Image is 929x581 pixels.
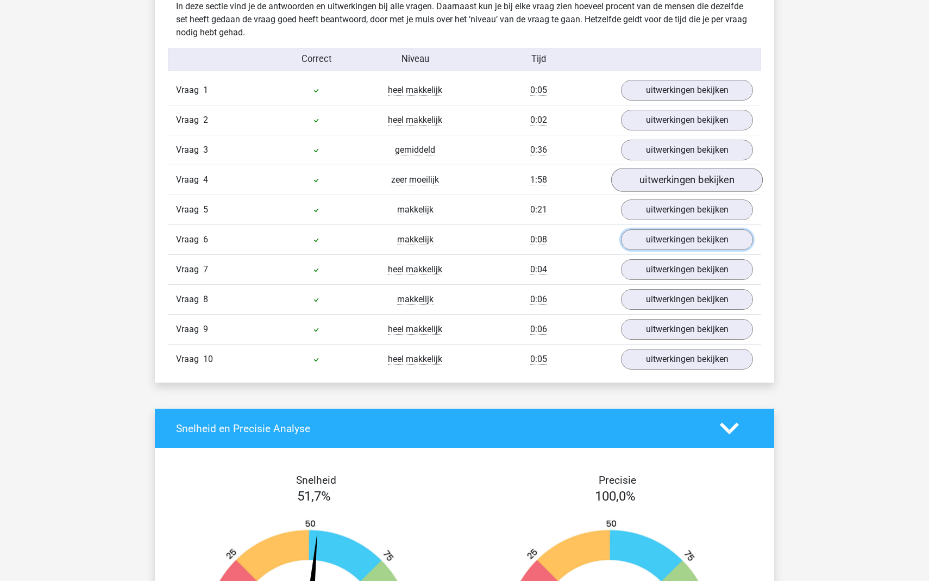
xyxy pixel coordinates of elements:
[530,145,547,155] span: 0:36
[267,53,366,66] div: Correct
[530,294,547,305] span: 0:06
[176,84,203,97] span: Vraag
[595,489,636,504] span: 100,0%
[176,203,203,216] span: Vraag
[176,114,203,127] span: Vraag
[621,229,753,250] a: uitwerkingen bekijken
[621,199,753,220] a: uitwerkingen bekijken
[621,319,753,340] a: uitwerkingen bekijken
[388,354,442,365] span: heel makkelijk
[176,422,704,435] h4: Snelheid en Precisie Analyse
[203,145,208,155] span: 3
[530,115,547,126] span: 0:02
[621,289,753,310] a: uitwerkingen bekijken
[388,115,442,126] span: heel makkelijk
[530,324,547,335] span: 0:06
[176,173,203,186] span: Vraag
[530,85,547,96] span: 0:05
[530,234,547,245] span: 0:08
[203,234,208,245] span: 6
[621,110,753,130] a: uitwerkingen bekijken
[621,140,753,160] a: uitwerkingen bekijken
[176,474,456,486] h4: Snelheid
[397,234,434,245] span: makkelijk
[176,263,203,276] span: Vraag
[203,354,213,364] span: 10
[297,489,331,504] span: 51,7%
[464,53,613,66] div: Tijd
[397,204,434,215] span: makkelijk
[388,324,442,335] span: heel makkelijk
[203,174,208,185] span: 4
[203,324,208,334] span: 9
[621,349,753,370] a: uitwerkingen bekijken
[203,85,208,95] span: 1
[176,233,203,246] span: Vraag
[530,204,547,215] span: 0:21
[530,354,547,365] span: 0:05
[203,115,208,125] span: 2
[621,80,753,101] a: uitwerkingen bekijken
[611,168,763,192] a: uitwerkingen bekijken
[366,53,464,66] div: Niveau
[391,174,439,185] span: zeer moeilijk
[176,353,203,366] span: Vraag
[176,143,203,157] span: Vraag
[176,323,203,336] span: Vraag
[397,294,434,305] span: makkelijk
[176,293,203,306] span: Vraag
[530,174,547,185] span: 1:58
[203,204,208,215] span: 5
[388,85,442,96] span: heel makkelijk
[395,145,435,155] span: gemiddeld
[477,474,757,486] h4: Precisie
[388,264,442,275] span: heel makkelijk
[621,259,753,280] a: uitwerkingen bekijken
[530,264,547,275] span: 0:04
[203,294,208,304] span: 8
[203,264,208,274] span: 7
